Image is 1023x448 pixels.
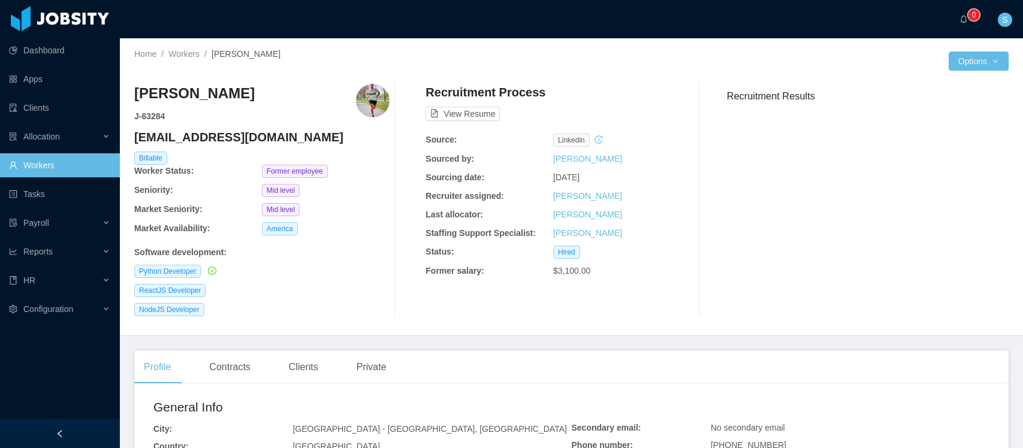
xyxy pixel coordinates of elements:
[134,111,165,121] strong: J- 63284
[262,222,298,235] span: America
[134,247,227,257] b: Software development :
[279,350,328,384] div: Clients
[9,67,110,91] a: icon: appstoreApps
[292,424,566,434] span: [GEOGRAPHIC_DATA] - [GEOGRAPHIC_DATA], [GEOGRAPHIC_DATA]
[9,305,17,313] i: icon: setting
[153,424,172,434] b: City:
[134,350,180,384] div: Profile
[206,266,216,276] a: icon: check-circle
[426,210,483,219] b: Last allocator:
[9,276,17,284] i: icon: book
[727,89,1009,104] h3: Recruitment Results
[426,172,484,182] b: Sourcing date:
[168,49,200,59] a: Workers
[134,152,167,165] span: Billable
[426,107,500,121] button: icon: file-textView Resume
[426,135,457,144] b: Source:
[9,96,110,120] a: icon: auditClients
[9,153,110,177] a: icon: userWorkers
[595,135,603,144] i: icon: history
[1002,13,1007,27] span: S
[153,398,572,417] h2: General Info
[426,191,504,201] b: Recruiter assigned:
[204,49,207,59] span: /
[553,210,622,219] a: [PERSON_NAME]
[134,49,156,59] a: Home
[9,132,17,141] i: icon: solution
[968,9,980,21] sup: 0
[959,15,968,23] i: icon: bell
[572,423,641,432] b: Secondary email:
[134,129,390,146] h4: [EMAIL_ADDRESS][DOMAIN_NAME]
[553,191,622,201] a: [PERSON_NAME]
[9,219,17,227] i: icon: file-protect
[426,247,454,256] b: Status:
[23,304,73,314] span: Configuration
[23,132,60,141] span: Allocation
[134,204,203,214] b: Market Seniority:
[356,84,390,117] img: c27a4fd4-ef69-4185-af1c-33888a17a16d_67d2ed10837c9-400w.png
[23,276,35,285] span: HR
[134,166,194,175] b: Worker Status:
[9,247,17,256] i: icon: line-chart
[23,218,49,228] span: Payroll
[9,38,110,62] a: icon: pie-chartDashboard
[134,84,255,103] h3: [PERSON_NAME]
[212,49,280,59] span: [PERSON_NAME]
[426,266,484,276] b: Former salary:
[949,52,1009,71] button: Optionsicon: down
[426,109,500,119] a: icon: file-textView Resume
[200,350,259,384] div: Contracts
[262,184,300,197] span: Mid level
[9,182,110,206] a: icon: profileTasks
[347,350,396,384] div: Private
[553,154,622,164] a: [PERSON_NAME]
[553,228,622,238] a: [PERSON_NAME]
[426,154,474,164] b: Sourced by:
[134,223,210,233] b: Market Availability:
[711,423,785,432] span: No secondary email
[553,266,590,276] span: $3,100.00
[426,228,536,238] b: Staffing Support Specialist:
[134,303,204,316] span: NodeJS Developer
[23,247,53,256] span: Reports
[134,265,201,278] span: Python Developer
[553,246,580,259] span: Hired
[208,267,216,275] i: icon: check-circle
[134,185,173,195] b: Seniority:
[553,134,590,147] span: linkedin
[262,203,300,216] span: Mid level
[134,284,206,297] span: ReactJS Developer
[161,49,164,59] span: /
[553,172,580,182] span: [DATE]
[262,165,328,178] span: Former employee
